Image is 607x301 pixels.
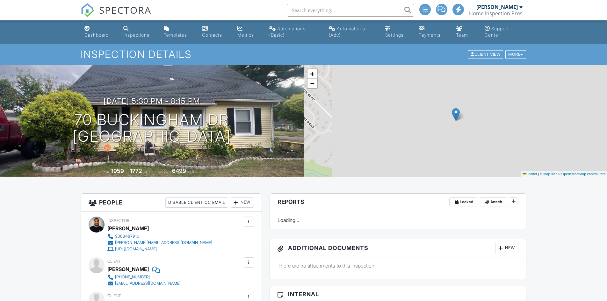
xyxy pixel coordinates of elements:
[115,234,139,239] div: 9088487910
[270,239,526,257] h3: Additional Documents
[482,23,525,41] a: Support Center
[231,197,254,208] div: New
[416,23,448,41] a: Payments
[107,224,149,233] div: [PERSON_NAME]
[456,32,468,38] div: Team
[107,259,121,264] span: Client
[103,169,110,174] span: Built
[278,262,519,269] p: There are no attachments to this inspection.
[385,32,404,38] div: Settings
[202,32,222,38] div: Contacts
[326,23,378,41] a: Automations (Advanced)
[81,194,262,212] h3: People
[495,243,518,253] div: New
[81,49,527,60] h1: Inspection Details
[82,23,116,41] a: Dashboard
[287,4,414,17] input: Search everything...
[538,172,539,176] span: |
[452,108,460,121] img: Marker
[485,26,509,38] div: Support Center
[161,23,194,41] a: Templates
[130,168,142,174] div: 1772
[505,50,526,59] div: More
[469,10,523,17] div: Home Inspection Pros
[107,280,181,287] a: [EMAIL_ADDRESS][DOMAIN_NAME]
[523,172,537,176] a: Leaflet
[107,264,149,274] div: [PERSON_NAME]
[81,3,95,17] img: The Best Home Inspection Software - Spectora
[104,97,200,105] h3: [DATE] 5:30 pm - 8:15 pm
[476,4,518,10] div: [PERSON_NAME]
[158,169,171,174] span: Lot Size
[237,32,254,38] div: Metrics
[121,23,156,41] a: Inspections
[107,274,181,280] a: [PHONE_NUMBER]
[235,23,262,41] a: Metrics
[199,23,230,41] a: Contacts
[115,247,157,252] div: [URL][DOMAIN_NAME]
[468,50,503,59] div: Client View
[307,69,317,79] a: Zoom in
[111,168,124,174] div: 1959
[453,23,477,41] a: Team
[310,70,314,78] span: +
[383,23,411,41] a: Settings
[172,168,186,174] div: 6499
[81,9,151,22] a: SPECTORA
[84,32,109,38] div: Dashboard
[143,169,152,174] span: sq. ft.
[107,240,212,246] a: [PERSON_NAME][EMAIL_ADDRESS][DOMAIN_NAME]
[73,111,231,145] h1: 70 Buckingham Dr [GEOGRAPHIC_DATA]
[419,32,441,38] div: Payments
[329,26,365,38] div: Automations (Adv)
[540,172,557,176] a: © MapTiler
[269,26,306,38] div: Automations (Basic)
[123,32,149,38] div: Inspections
[115,240,212,245] div: [PERSON_NAME][EMAIL_ADDRESS][DOMAIN_NAME]
[467,52,505,56] a: Client View
[107,293,121,298] span: Client
[307,79,317,88] a: Zoom out
[310,79,314,87] span: −
[115,275,150,280] div: [PHONE_NUMBER]
[187,169,195,174] span: sq.ft.
[99,3,151,17] span: SPECTORA
[267,23,321,41] a: Automations (Basic)
[107,246,212,252] a: [URL][DOMAIN_NAME]
[165,197,228,208] div: Disable Client CC Email
[107,218,129,223] span: Inspector
[164,32,187,38] div: Templates
[115,281,181,286] div: [EMAIL_ADDRESS][DOMAIN_NAME]
[558,172,605,176] a: © OpenStreetMap contributors
[107,233,212,240] a: 9088487910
